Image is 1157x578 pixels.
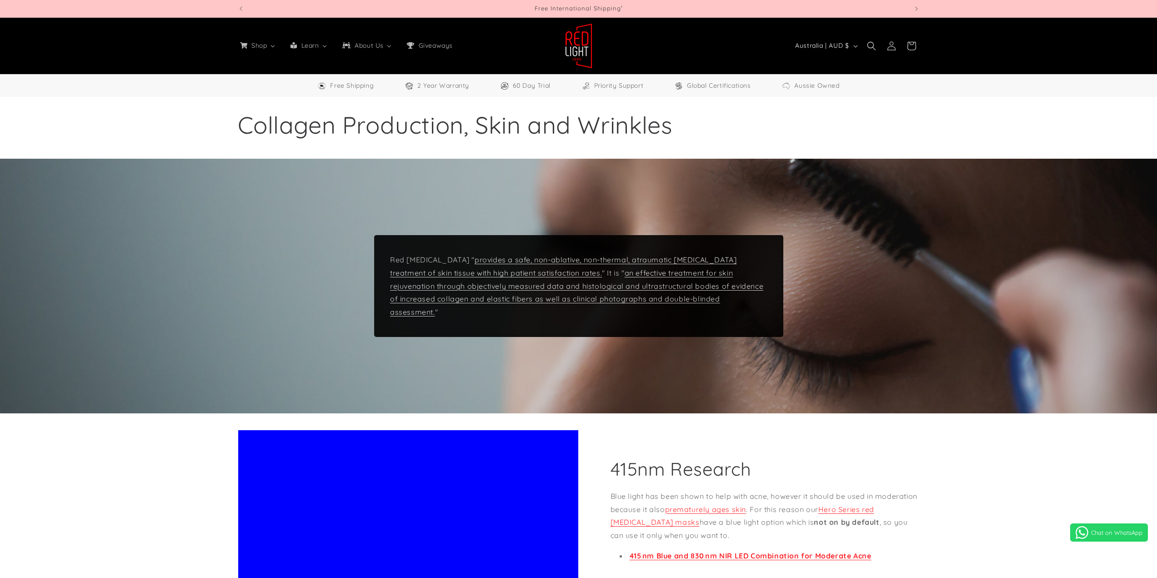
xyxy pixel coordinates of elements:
[390,268,763,317] a: an effective treatment for skin rejuvenation through objectively measured data and histological a...
[611,490,920,542] p: Blue light has been shown to help with acne, however it should be used in moderation because it a...
[781,81,791,90] img: Aussie Owned Icon
[861,36,882,56] summary: Search
[561,20,596,72] a: Red Light Hero
[417,80,469,91] span: 2 Year Warranty
[417,41,454,50] span: Giveaways
[330,80,374,91] span: Free Shipping
[565,23,592,69] img: Red Light Hero
[790,37,861,55] button: Australia | AUD $
[283,36,335,55] a: Learn
[665,505,746,514] a: prematurely ages skin
[238,110,920,141] h1: Collagen Production, Skin and Wrinkles
[232,36,283,55] a: Shop
[781,80,839,91] a: Aussie Owned
[500,80,551,91] a: 60 Day Trial
[1091,529,1142,536] span: Chat on WhatsApp
[300,41,320,50] span: Learn
[581,80,644,91] a: Priority Support
[630,551,872,560] a: 415 nm Blue and 830 nm NIR LED Combination for Moderate Acne
[674,80,751,91] a: Global Certifications
[390,255,736,277] a: provides a safe, non-ablative, non-thermal, atraumatic [MEDICAL_DATA] treatment of skin tissue wi...
[674,81,683,90] img: Certifications Icon
[317,81,326,90] img: Free Shipping Icon
[594,80,644,91] span: Priority Support
[500,81,509,90] img: Trial Icon
[250,41,268,50] span: Shop
[405,80,469,91] a: 2 Year Warranty
[687,80,751,91] span: Global Certifications
[405,81,414,90] img: Warranty Icon
[581,81,591,90] img: Support Icon
[795,41,849,50] span: Australia | AUD $
[814,518,879,527] strong: not on by default
[513,80,551,91] span: 60 Day Trial
[335,36,399,55] a: About Us
[317,80,374,91] a: Free Worldwide Shipping
[399,36,459,55] a: Giveaways
[353,41,385,50] span: About Us
[611,457,751,481] h2: 415nm Research
[535,5,623,12] span: Free International Shipping¹
[611,505,874,527] a: Hero Series red [MEDICAL_DATA] masks
[390,253,767,319] p: Red [MEDICAL_DATA] " " It is " "
[794,80,839,91] span: Aussie Owned
[1070,523,1148,542] a: Chat on WhatsApp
